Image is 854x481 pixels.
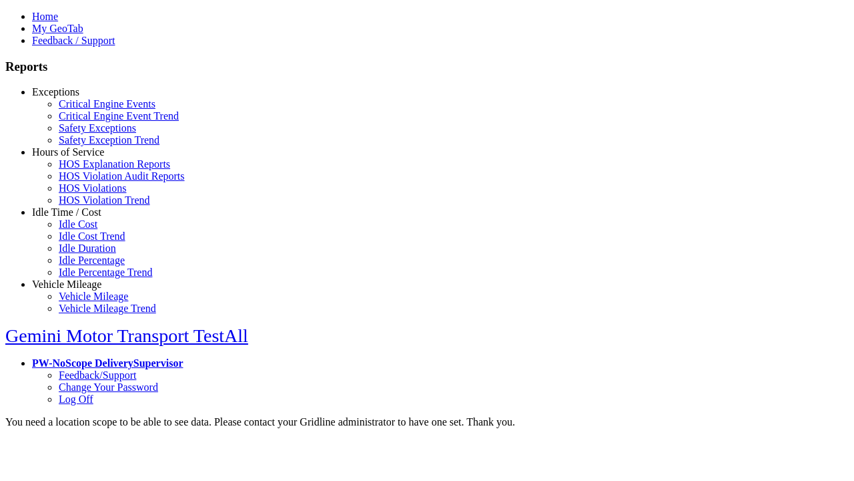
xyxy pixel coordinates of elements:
a: Hours of Service [32,146,104,158]
a: Idle Percentage [59,255,125,266]
a: Feedback/Support [59,369,136,381]
a: Idle Time / Cost [32,206,101,218]
a: Safety Exceptions [59,122,136,134]
a: HOS Violation Trend [59,194,150,206]
a: Home [32,11,58,22]
a: Critical Engine Event Trend [59,110,179,122]
a: Idle Duration [59,243,116,254]
a: Idle Cost Trend [59,230,125,242]
a: Safety Exception Trend [59,134,159,146]
a: Vehicle Mileage [32,279,101,290]
a: Change Your Password [59,381,158,393]
a: My GeoTab [32,23,83,34]
a: HOS Violations [59,182,126,194]
a: Exceptions [32,86,79,98]
a: HOS Violation Audit Reports [59,170,185,182]
a: Critical Engine Events [59,98,155,110]
a: Log Off [59,393,93,405]
div: You need a location scope to be able to see data. Please contact your Gridline administrator to h... [5,416,849,428]
a: Vehicle Mileage Trend [59,303,156,314]
a: PW-NoScope DeliverySupervisor [32,357,183,369]
a: Idle Cost [59,218,97,230]
a: Idle Percentage Trend [59,267,152,278]
a: Gemini Motor Transport TestAll [5,325,248,346]
a: Feedback / Support [32,35,115,46]
a: HOS Explanation Reports [59,158,170,170]
h3: Reports [5,59,849,74]
a: Vehicle Mileage [59,291,128,302]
